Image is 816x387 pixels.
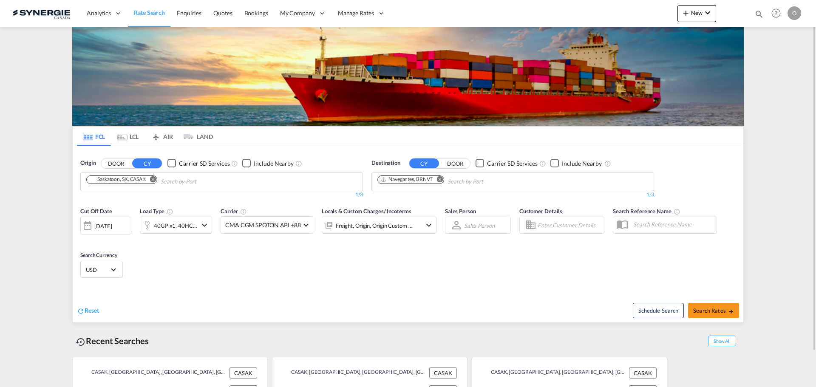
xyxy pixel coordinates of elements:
div: Press delete to remove this chip. [380,176,434,183]
span: Help [769,6,783,20]
span: Customer Details [519,208,562,215]
div: O [788,6,801,20]
div: 40GP x1 40HC x1 [154,220,197,232]
md-pagination-wrapper: Use the left and right arrow keys to navigate between tabs [77,127,213,146]
md-icon: Unchecked: Ignores neighbouring ports when fetching rates.Checked : Includes neighbouring ports w... [604,160,611,167]
span: / Incoterms [384,208,411,215]
md-tab-item: AIR [145,127,179,146]
div: Help [769,6,788,21]
input: Search Reference Name [629,218,717,231]
button: CY [409,158,439,168]
button: Search Ratesicon-arrow-right [688,303,739,318]
span: Quotes [213,9,232,17]
md-icon: Your search will be saved by the below given name [674,208,680,215]
span: Analytics [87,9,111,17]
md-icon: Unchecked: Search for CY (Container Yard) services for all selected carriers.Checked : Search for... [539,160,546,167]
span: Manage Rates [338,9,374,17]
input: Chips input. [161,175,241,189]
md-select: Sales Person [463,219,496,232]
md-icon: The selected Trucker/Carrierwill be displayed in the rate results If the rates are from another f... [240,208,247,215]
md-icon: Unchecked: Ignores neighbouring ports when fetching rates.Checked : Includes neighbouring ports w... [295,160,302,167]
md-datepicker: Select [80,234,87,245]
button: Remove [144,176,157,184]
button: DOOR [101,158,131,168]
span: New [681,9,713,16]
div: CASAK, Saskatoon, SK, Canada, North America, Americas [283,367,427,379]
md-checkbox: Checkbox No Ink [476,159,538,168]
div: icon-magnify [754,9,764,22]
div: Recent Searches [72,331,152,350]
div: CASAK, Saskatoon, SK, Canada, North America, Americas [83,367,227,379]
span: My Company [280,9,315,17]
div: CASAK, Saskatoon, SK, Canada, North America, Americas [482,367,627,379]
span: Carrier [221,208,247,215]
md-icon: icon-plus 400-fg [681,8,691,18]
md-chips-wrap: Chips container. Use arrow keys to select chips. [85,173,245,189]
md-checkbox: Checkbox No Ink [167,159,229,168]
div: CASAK [229,367,257,379]
button: CY [132,158,162,168]
div: Include Nearby [562,159,602,168]
span: Search Currency [80,252,117,258]
div: Freight Origin Origin Custom Destination Destination Custom Factory Stuffingicon-chevron-down [322,217,436,234]
md-icon: icon-airplane [151,132,161,138]
md-icon: icon-information-outline [167,208,173,215]
span: Destination [371,159,400,167]
div: [DATE] [80,217,131,234]
span: Load Type [140,208,173,215]
div: [DATE] [94,222,112,230]
input: Enter Customer Details [538,219,601,232]
div: 40GP x1 40HC x1icon-chevron-down [140,217,212,234]
span: Cut Off Date [80,208,112,215]
button: Note: By default Schedule search will only considerorigin ports, destination ports and cut off da... [633,303,684,318]
md-chips-wrap: Chips container. Use arrow keys to select chips. [376,173,532,189]
span: Show All [708,336,736,346]
div: CASAK [629,367,657,379]
div: Press delete to remove this chip. [89,176,147,183]
md-icon: icon-arrow-right [728,308,734,314]
md-checkbox: Checkbox No Ink [242,159,294,168]
span: Search Rates [693,307,734,314]
md-icon: icon-magnify [754,9,764,19]
span: Origin [80,159,96,167]
span: Sales Person [445,208,476,215]
div: Carrier SD Services [179,159,229,168]
span: Rate Search [134,9,165,16]
span: CMA CGM SPOTON API +88 [225,221,301,229]
span: Search Reference Name [613,208,680,215]
div: Include Nearby [254,159,294,168]
div: 1/3 [371,191,654,198]
md-icon: icon-refresh [77,307,85,315]
span: Reset [85,307,99,314]
md-tab-item: LAND [179,127,213,146]
md-icon: icon-chevron-down [199,220,210,230]
span: Bookings [244,9,268,17]
span: USD [86,266,110,274]
button: Remove [431,176,444,184]
button: icon-plus 400-fgNewicon-chevron-down [677,5,716,22]
button: DOOR [440,158,470,168]
div: Carrier SD Services [487,159,538,168]
md-icon: Unchecked: Search for CY (Container Yard) services for all selected carriers.Checked : Search for... [231,160,238,167]
div: 1/3 [80,191,363,198]
md-icon: icon-backup-restore [76,337,86,347]
div: Freight Origin Origin Custom Destination Destination Custom Factory Stuffing [336,220,413,232]
input: Chips input. [448,175,528,189]
img: LCL+%26+FCL+BACKGROUND.png [72,27,744,126]
md-icon: icon-chevron-down [424,220,434,230]
md-select: Select Currency: $ USDUnited States Dollar [85,263,118,276]
md-tab-item: FCL [77,127,111,146]
md-icon: icon-chevron-down [703,8,713,18]
span: Enquiries [177,9,201,17]
md-tab-item: LCL [111,127,145,146]
img: 1f56c880d42311ef80fc7dca854c8e59.png [13,4,70,23]
div: CASAK [429,367,457,379]
div: OriginDOOR CY Checkbox No InkUnchecked: Search for CY (Container Yard) services for all selected ... [73,146,743,322]
div: Saskatoon, SK, CASAK [89,176,146,183]
div: icon-refreshReset [77,306,99,316]
span: Locals & Custom Charges [322,208,411,215]
div: Navegantes, BRNVT [380,176,433,183]
md-checkbox: Checkbox No Ink [550,159,602,168]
